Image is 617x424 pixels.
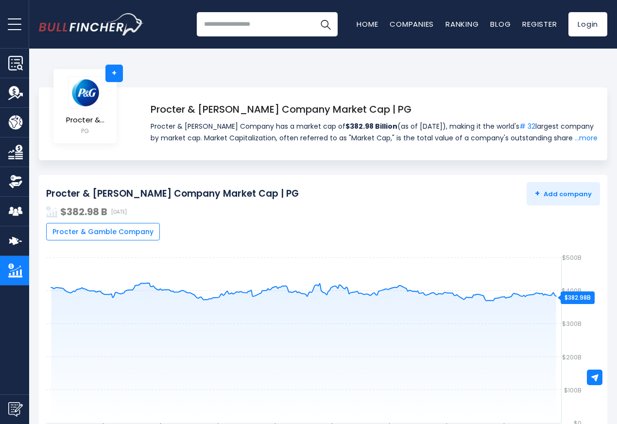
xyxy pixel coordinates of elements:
a: Home [357,19,378,29]
a: Go to homepage [39,13,143,35]
span: Procter &... [66,116,104,124]
small: PG [66,127,104,136]
text: $100B [564,386,582,395]
strong: $382.98 B [60,205,107,219]
a: Companies [390,19,434,29]
span: [DATE] [111,209,127,215]
text: $400B [562,286,582,295]
a: Procter &... PG [66,76,105,136]
h1: Procter & [PERSON_NAME] Company Market Cap | PG [151,102,598,117]
img: Ownership [8,174,23,189]
img: Bullfincher logo [39,13,144,35]
span: Add company [535,189,592,198]
a: # 32 [519,121,535,131]
strong: + [535,188,540,199]
img: addasd [46,206,58,218]
div: $382.98B [561,291,595,304]
span: Procter & [PERSON_NAME] Company has a market cap of (as of [DATE]), making it the world's largest... [151,120,598,144]
a: Register [522,19,557,29]
strong: $382.98 Billion [345,121,397,131]
a: Blog [490,19,511,29]
span: Procter & Gamble Company [52,227,154,236]
text: $200B [562,353,582,362]
h2: Procter & [PERSON_NAME] Company Market Cap | PG [46,188,299,200]
button: Search [313,12,338,36]
text: $300B [562,319,582,328]
text: $500B [562,253,582,262]
button: +Add company [527,182,600,205]
a: ...more [572,132,598,144]
a: Ranking [446,19,479,29]
img: logo [68,76,102,109]
a: Login [568,12,607,36]
a: + [105,65,123,82]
